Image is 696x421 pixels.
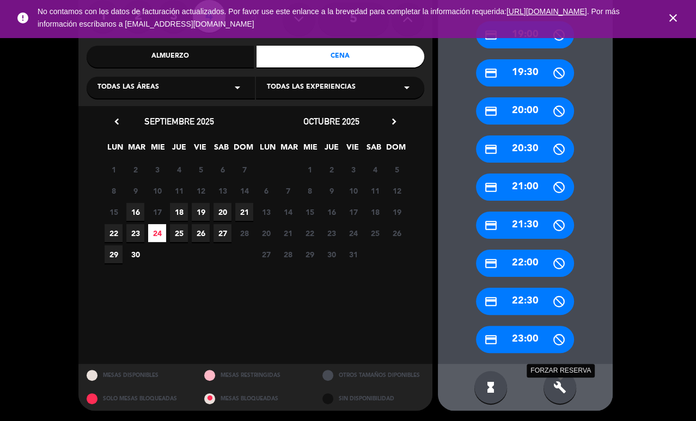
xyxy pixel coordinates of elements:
[267,82,356,93] span: Todas las experiencias
[148,160,166,178] span: 3
[212,141,230,159] span: SAB
[322,141,340,159] span: JUE
[476,212,574,239] div: 21:30
[484,181,498,194] i: credit_card
[322,182,340,200] span: 9
[280,141,298,159] span: MAR
[105,203,123,221] span: 15
[257,46,424,67] div: Cena
[484,333,498,346] i: credit_card
[506,7,587,16] a: [URL][DOMAIN_NAME]
[148,224,166,242] span: 24
[126,203,144,221] span: 16
[78,364,197,387] div: MESAS DISPONIBLES
[257,224,275,242] span: 20
[388,203,406,221] span: 19
[322,160,340,178] span: 2
[192,160,210,178] span: 5
[16,11,29,24] i: error
[314,364,432,387] div: OTROS TAMAÑOS DIPONIBLES
[126,245,144,263] span: 30
[484,257,498,270] i: credit_card
[257,245,275,263] span: 27
[400,81,413,94] i: arrow_drop_down
[105,245,123,263] span: 29
[314,387,432,411] div: SIN DISPONIBILIDAD
[553,381,566,394] i: build
[192,182,210,200] span: 12
[476,174,574,201] div: 21:00
[388,116,400,127] i: chevron_right
[386,141,404,159] span: DOM
[192,203,210,221] span: 19
[235,160,253,178] span: 7
[388,224,406,242] span: 26
[344,224,362,242] span: 24
[105,224,123,242] span: 22
[279,245,297,263] span: 28
[527,364,595,377] div: FORZAR RESERVA
[476,59,574,86] div: 19:30
[476,288,574,315] div: 22:30
[170,182,188,200] span: 11
[484,66,498,80] i: credit_card
[78,387,197,411] div: SOLO MESAS BLOQUEADAS
[213,203,231,221] span: 20
[322,245,340,263] span: 30
[148,182,166,200] span: 10
[344,141,362,159] span: VIE
[476,326,574,353] div: 23:00
[38,7,619,28] span: No contamos con los datos de facturación actualizados. Por favor use este enlance a la brevedad p...
[484,104,498,118] i: credit_card
[97,82,159,93] span: Todas las áreas
[106,141,124,159] span: LUN
[365,141,383,159] span: SAB
[231,81,244,94] i: arrow_drop_down
[257,182,275,200] span: 6
[344,245,362,263] span: 31
[213,160,231,178] span: 6
[170,203,188,221] span: 18
[344,203,362,221] span: 17
[301,245,319,263] span: 29
[301,182,319,200] span: 8
[170,141,188,159] span: JUE
[476,250,574,277] div: 22:00
[126,182,144,200] span: 9
[484,143,498,156] i: credit_card
[105,182,123,200] span: 8
[235,224,253,242] span: 28
[126,160,144,178] span: 2
[87,46,254,67] div: Almuerzo
[127,141,145,159] span: MAR
[476,135,574,163] div: 20:30
[484,381,497,394] i: hourglass_full
[484,219,498,232] i: credit_card
[38,7,619,28] a: . Por más información escríbanos a [EMAIL_ADDRESS][DOMAIN_NAME]
[301,160,319,178] span: 1
[301,203,319,221] span: 15
[234,141,252,159] span: DOM
[148,203,166,221] span: 17
[667,11,680,24] i: close
[196,364,314,387] div: MESAS RESTRINGIDAS
[388,160,406,178] span: 5
[322,224,340,242] span: 23
[259,141,277,159] span: LUN
[388,182,406,200] span: 12
[344,182,362,200] span: 10
[170,224,188,242] span: 25
[213,224,231,242] span: 27
[366,182,384,200] span: 11
[279,182,297,200] span: 7
[111,116,123,127] i: chevron_left
[366,224,384,242] span: 25
[149,141,167,159] span: MIE
[257,203,275,221] span: 13
[476,97,574,125] div: 20:00
[279,224,297,242] span: 21
[192,224,210,242] span: 26
[301,141,319,159] span: MIE
[191,141,209,159] span: VIE
[213,182,231,200] span: 13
